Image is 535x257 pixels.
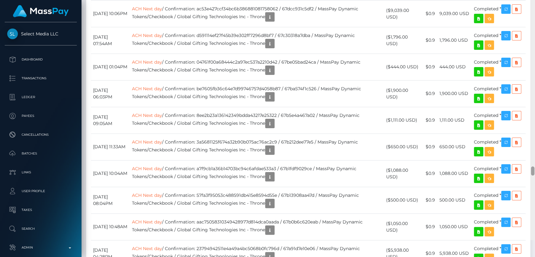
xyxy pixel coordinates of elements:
td: $0.9 [421,80,437,107]
td: ($1,900.00 USD) [384,80,421,107]
td: 9,039.00 USD [437,0,472,27]
td: [DATE] 01:04PM [91,54,130,80]
p: Payees [7,111,74,121]
td: 650.00 USD [437,134,472,160]
td: [DATE] 09:05AM [91,107,130,134]
td: / Confirmation: aac75058310349428977d814dca0aada / 67b0b6c620eab / MassPay Dynamic Tokens/Checkbo... [130,213,384,240]
td: 1,088.00 USD [437,160,472,187]
td: $0.9 [421,160,437,187]
td: / Confirmation: d591114ef27f45b39e302ff7296d8bf7 / 67c30318a7dba / MassPay Dynamic Tokens/Checkbo... [130,27,384,54]
td: / Confirmation: 57fa3f95053c488591db415e8594d55e / 67b13908aa47d / MassPay Dynamic Tokens/Checkbo... [130,187,384,213]
td: / Confirmation: 8ee2b23a136142349bdda43217e25322 / 67b5e4a467a02 / MassPay Dynamic Tokens/Checkbo... [130,107,384,134]
td: [DATE] 06:03PM [91,80,130,107]
img: MassPay Logo [13,5,69,17]
td: Completed * [472,54,526,80]
a: Ledger [5,89,77,105]
td: Completed * [472,213,526,240]
td: / Confirmation: be7605fb36c64e7d99746757d4058b87 / 67ba574f1c526 / MassPay Dynamic Tokens/Checkbo... [130,80,384,107]
td: [DATE] 07:54AM [91,27,130,54]
p: Batches [7,149,74,158]
td: $0.9 [421,54,437,80]
td: $0.9 [421,27,437,54]
td: Completed * [472,0,526,27]
td: 444.00 USD [437,54,472,80]
p: Links [7,168,74,177]
p: Admin [7,243,74,252]
td: [DATE] 11:33AM [91,134,130,160]
a: ACH Next day [132,166,162,171]
a: Taxes [5,202,77,218]
td: 1,900.00 USD [437,80,472,107]
td: [DATE] 10:48AM [91,213,130,240]
a: ACH Next day [132,113,162,118]
td: Completed * [472,107,526,134]
p: Ledger [7,92,74,102]
td: ($650.00 USD) [384,134,421,160]
a: Search [5,221,77,237]
td: / Confirmation: 3a5681125f674a32b90b075ac76ac2c9 / 67b212dee77e5 / MassPay Dynamic Tokens/Checkbo... [130,134,384,160]
a: ACH Next day [132,139,162,145]
td: Completed * [472,80,526,107]
td: 1,796.00 USD [437,27,472,54]
a: Batches [5,146,77,161]
a: Payees [5,108,77,124]
td: [DATE] 10:04AM [91,160,130,187]
span: Select Media LLC [5,31,77,37]
a: User Profile [5,183,77,199]
td: ($444.00 USD) [384,54,421,80]
td: 500.00 USD [437,187,472,213]
td: [DATE] 08:04PM [91,187,130,213]
td: ($1,796.00 USD) [384,27,421,54]
td: 1,050.00 USD [437,213,472,240]
td: Completed * [472,27,526,54]
td: Completed * [472,160,526,187]
td: 1,111.00 USD [437,107,472,134]
a: Dashboard [5,52,77,67]
a: ACH Next day [132,219,162,225]
td: / Confirmation: ac53e427ccf34bc6b386881081758062 / 67dcc931c5df2 / MassPay Dynamic Tokens/Checkbo... [130,0,384,27]
a: Transactions [5,71,77,86]
a: Links [5,165,77,180]
td: $0.9 [421,0,437,27]
p: Cancellations [7,130,74,139]
td: ($1,088.00 USD) [384,160,421,187]
a: ACH Next day [132,6,162,12]
td: ($1,050.00 USD) [384,213,421,240]
td: Completed * [472,134,526,160]
td: $0.9 [421,187,437,213]
a: ACH Next day [132,59,162,65]
td: $0.9 [421,213,437,240]
a: Admin [5,240,77,255]
td: Completed * [472,187,526,213]
td: ($9,039.00 USD) [384,0,421,27]
p: Transactions [7,74,74,83]
a: ACH Next day [132,246,162,251]
a: Cancellations [5,127,77,143]
a: ACH Next day [132,33,162,38]
td: $0.9 [421,107,437,134]
td: / Confirmation: 04761f00a68444c2a97ec537a2210d42 / 67be05bad24ca / MassPay Dynamic Tokens/Checkbo... [130,54,384,80]
p: Search [7,224,74,233]
a: ACH Next day [132,192,162,198]
td: $0.9 [421,134,437,160]
p: Taxes [7,205,74,215]
td: ($1,111.00 USD) [384,107,421,134]
td: / Confirmation: a7f9cb1a36b14703bc94c6afdae533a3 / 67b1fdf9029ce / MassPay Dynamic Tokens/Checkbo... [130,160,384,187]
a: ACH Next day [132,86,162,92]
p: User Profile [7,186,74,196]
td: [DATE] 10:06PM [91,0,130,27]
td: ($500.00 USD) [384,187,421,213]
p: Dashboard [7,55,74,64]
img: Select Media LLC [7,29,18,39]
